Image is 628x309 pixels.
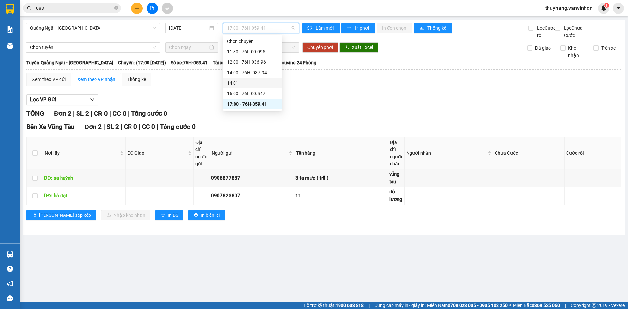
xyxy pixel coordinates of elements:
[113,110,126,117] span: CC 0
[155,210,183,220] button: printerIn DS
[114,6,118,10] span: close-circle
[127,76,146,83] div: Thống kê
[90,97,95,102] span: down
[566,44,588,59] span: Kho nhận
[30,23,156,33] span: Quảng Ngãi - Vũng Tàu
[161,213,165,218] span: printer
[142,123,155,130] span: CC 0
[427,25,447,32] span: Thống kê
[377,23,412,33] button: In đơn chọn
[227,59,278,66] div: 12:00 - 76H-036.96
[227,38,278,45] div: Chọn chuyến
[294,137,388,169] th: Tên hàng
[390,139,403,167] div: Địa chỉ người nhận
[427,302,508,309] span: Miền Nam
[76,110,89,117] span: SL 2
[406,149,486,157] span: Người nhận
[171,59,208,66] span: Số xe: 76H-059.41
[257,59,316,66] span: Loại xe: Limousine 24 Phòng
[147,3,158,14] button: file-add
[128,110,130,117] span: |
[227,90,278,97] div: 16:00 - 76F-00.547
[7,43,13,49] img: warehouse-icon
[599,44,618,52] span: Trên xe
[27,6,32,10] span: search
[211,174,293,182] div: 0906877887
[613,3,624,14] button: caret-down
[223,36,282,46] div: Chọn chuyến
[389,170,403,186] div: vũng tàu
[316,25,335,32] span: Làm mới
[73,110,75,117] span: |
[592,303,596,308] span: copyright
[509,304,511,307] span: ⚪️
[532,303,560,308] strong: 0369 525 060
[227,100,278,108] div: 17:00 - 76H-059.41
[307,26,313,31] span: sync
[131,110,167,117] span: Tổng cước 0
[139,123,140,130] span: |
[32,213,36,218] span: sort-ascending
[389,188,403,203] div: đô lương
[6,4,14,14] img: logo-vxr
[227,48,278,55] div: 11:30 - 76F-00.095
[355,25,370,32] span: In phơi
[616,5,621,11] span: caret-down
[30,43,156,52] span: Chọn tuyến
[26,123,75,130] span: Bến Xe Vũng Tàu
[7,281,13,287] span: notification
[352,44,373,51] span: Xuất Excel
[565,302,566,309] span: |
[169,25,208,32] input: 14/10/2025
[339,42,378,53] button: downloadXuất Excel
[295,174,387,182] div: 3 tạ mực ( trễ )
[39,212,91,219] span: [PERSON_NAME] sắp xếp
[121,123,122,130] span: |
[302,42,338,53] button: Chuyển phơi
[135,6,139,10] span: plus
[84,123,102,130] span: Đơn 2
[44,192,124,200] div: DĐ: bà đạt
[304,302,364,309] span: Hỗ trợ kỹ thuật:
[169,44,208,51] input: Chọn ngày
[94,110,108,117] span: CR 0
[91,110,92,117] span: |
[30,95,56,104] span: Lọc VP Gửi
[227,23,295,33] span: 17:00 - 76H-059.41
[160,123,196,130] span: Tổng cước 0
[101,210,150,220] button: downloadNhập kho nhận
[188,210,225,220] button: printerIn biên lai
[150,6,154,10] span: file-add
[131,3,143,14] button: plus
[7,295,13,301] span: message
[414,23,452,33] button: bar-chartThống kê
[36,5,113,12] input: Tìm tên, số ĐT hoặc mã đơn
[341,23,375,33] button: printerIn phơi
[336,303,364,308] strong: 1900 633 818
[213,59,253,66] span: Tài xế: 0399771155
[375,302,426,309] span: Cung cấp máy in - giấy in:
[26,94,98,105] button: Lọc VP Gửi
[162,3,173,14] button: aim
[513,302,560,309] span: Miền Bắc
[45,149,119,157] span: Nơi lấy
[168,212,178,219] span: In DS
[211,192,293,200] div: 0907823807
[493,137,565,169] th: Chưa Cước
[165,6,169,10] span: aim
[124,123,137,130] span: CR 0
[295,192,387,200] div: 1t
[448,303,508,308] strong: 0708 023 035 - 0935 103 250
[44,174,124,182] div: DĐ: sa huỳnh
[7,251,13,258] img: warehouse-icon
[302,23,340,33] button: syncLàm mới
[127,149,187,157] span: ĐC Giao
[26,60,113,65] b: Tuyến: Quảng Ngãi - [GEOGRAPHIC_DATA]
[227,79,278,87] div: 14:01
[601,5,607,11] img: icon-new-feature
[212,149,288,157] span: Người gửi
[201,212,220,219] span: In biên lai
[54,110,71,117] span: Đơn 2
[195,139,208,167] div: Địa chỉ người gửi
